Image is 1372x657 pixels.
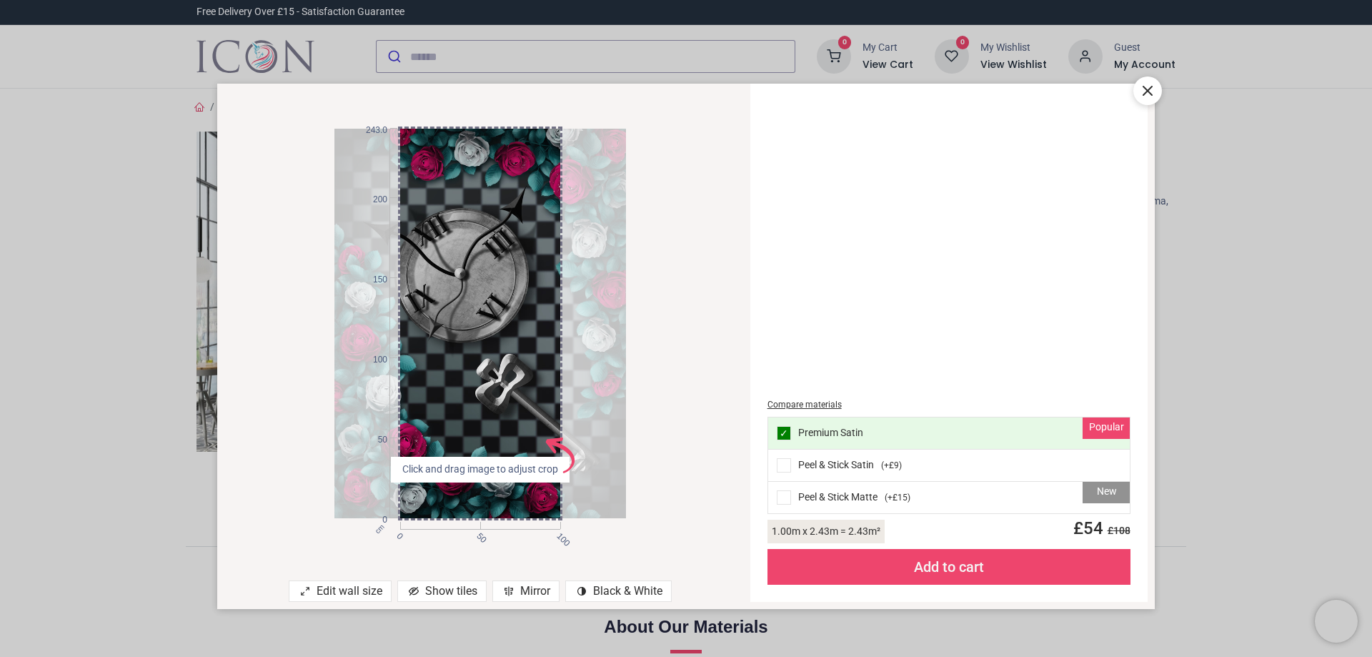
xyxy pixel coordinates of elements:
span: cm [374,523,386,535]
div: Popular [1083,418,1130,439]
span: £ 108 [1103,525,1130,536]
span: 243.0 [360,124,387,137]
span: 0 [394,530,403,540]
span: £ 54 [1065,518,1130,538]
div: Add to cart [767,549,1130,585]
div: Mirror [492,581,560,602]
span: 100 [360,354,387,366]
span: 200 [360,194,387,206]
div: 1.00 m x 2.43 m = 2.43 m² [767,520,885,543]
div: Show tiles [397,581,487,602]
div: Black & White [565,581,672,602]
div: Compare materials [767,399,1130,411]
span: 50 [360,434,387,446]
div: Edit wall size [289,581,392,602]
div: New [1083,482,1130,503]
span: ( +£15 ) [885,492,910,504]
span: ✓ [780,428,788,438]
div: Peel & Stick Satin [768,450,1130,482]
span: 150 [360,274,387,286]
span: Click and drag image to adjust crop [397,463,564,477]
div: Premium Satin [768,418,1130,450]
span: 50 [474,530,483,540]
span: 0 [360,514,387,526]
span: 100 [554,530,563,540]
iframe: Brevo live chat [1315,600,1358,643]
div: Peel & Stick Matte [768,482,1130,513]
span: ( +£9 ) [881,460,902,472]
